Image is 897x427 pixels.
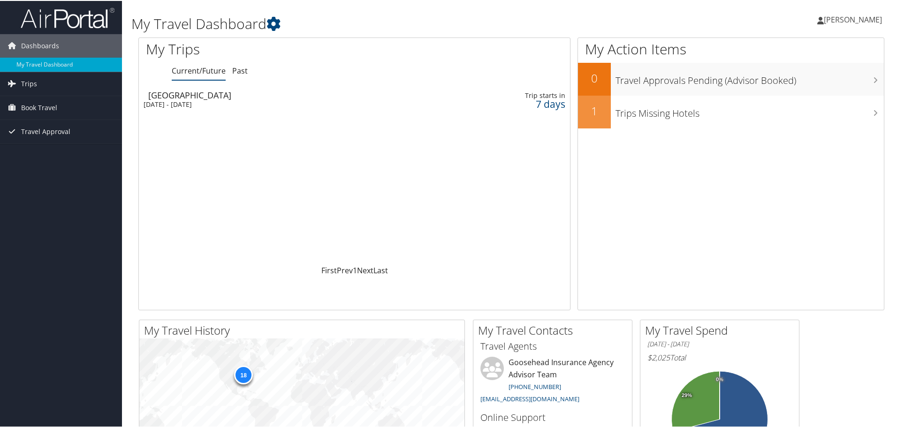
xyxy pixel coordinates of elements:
a: Last [373,264,388,275]
a: Next [357,264,373,275]
h3: Online Support [480,410,625,423]
a: First [321,264,337,275]
a: Current/Future [172,65,226,75]
div: Trip starts in [474,90,565,99]
div: 18 [234,365,253,383]
img: airportal-logo.png [21,6,114,28]
h3: Travel Agents [480,339,625,352]
div: [DATE] - [DATE] [144,99,418,108]
a: Past [232,65,248,75]
a: 1Trips Missing Hotels [578,95,884,127]
h3: Trips Missing Hotels [616,101,884,119]
h1: My Action Items [578,38,884,58]
h1: My Trips [146,38,383,58]
div: [GEOGRAPHIC_DATA] [148,90,423,98]
span: [PERSON_NAME] [824,14,882,24]
a: [PHONE_NUMBER] [509,382,561,390]
h6: [DATE] - [DATE] [647,339,792,348]
li: Goosehead Insurance Agency Advisor Team [476,356,630,406]
h6: Total [647,352,792,362]
tspan: 29% [682,392,692,397]
h2: My Travel Spend [645,322,799,337]
h2: 0 [578,69,611,85]
a: Prev [337,264,353,275]
a: 0Travel Approvals Pending (Advisor Booked) [578,62,884,95]
h2: My Travel History [144,322,464,337]
span: Travel Approval [21,119,70,142]
h1: My Travel Dashboard [131,13,638,33]
span: Trips [21,71,37,95]
span: Dashboards [21,33,59,57]
div: 7 days [474,99,565,107]
tspan: 0% [716,376,723,382]
a: 1 [353,264,357,275]
h2: 1 [578,102,611,118]
span: Book Travel [21,95,57,119]
a: [EMAIL_ADDRESS][DOMAIN_NAME] [480,394,579,402]
span: $2,025 [647,352,670,362]
h2: My Travel Contacts [478,322,632,337]
a: [PERSON_NAME] [817,5,891,33]
h3: Travel Approvals Pending (Advisor Booked) [616,68,884,86]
